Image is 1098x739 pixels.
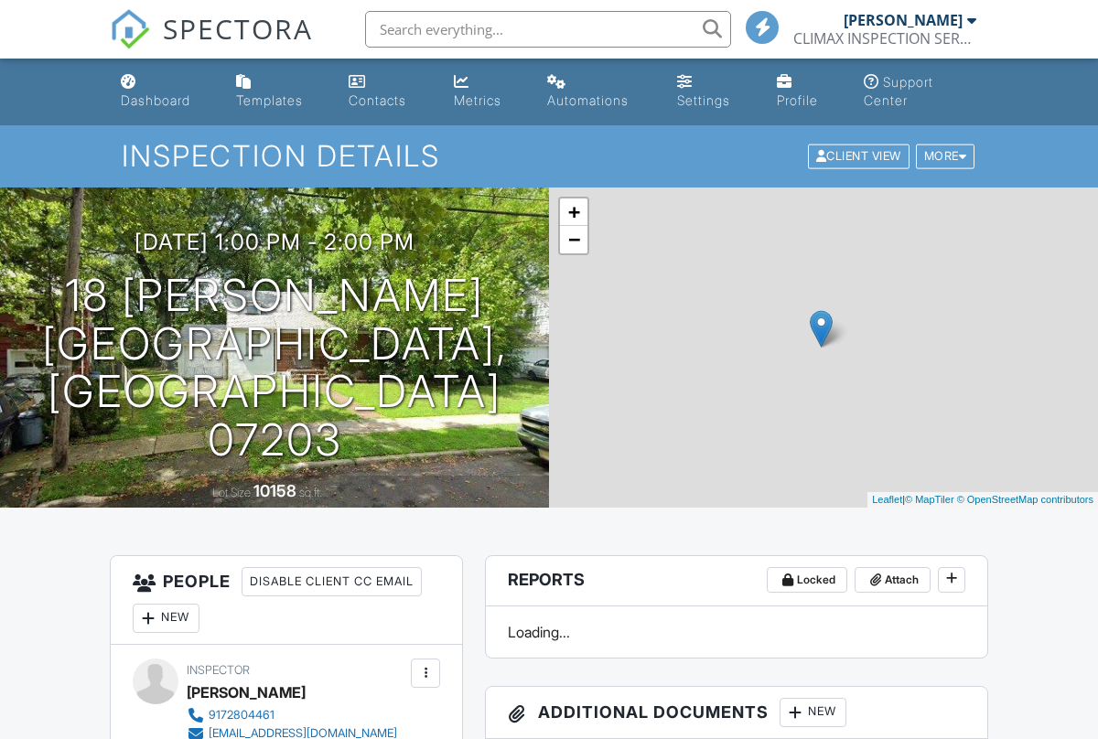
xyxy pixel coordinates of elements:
span: SPECTORA [163,9,313,48]
div: Settings [677,92,730,108]
a: Company Profile [770,66,843,118]
div: New [780,698,846,727]
a: Client View [806,148,914,162]
div: Client View [808,145,910,169]
img: The Best Home Inspection Software - Spectora [110,9,150,49]
h3: People [111,556,462,645]
div: More [916,145,975,169]
a: 9172804461 [187,706,397,724]
a: Automations (Basic) [540,66,655,118]
h1: 18 [PERSON_NAME] [GEOGRAPHIC_DATA], [GEOGRAPHIC_DATA] 07203 [29,272,520,465]
div: Templates [236,92,303,108]
a: Zoom in [560,198,587,226]
a: SPECTORA [110,25,313,63]
h3: [DATE] 1:00 pm - 2:00 pm [135,230,414,254]
div: Dashboard [121,92,190,108]
div: New [133,604,199,633]
a: © OpenStreetMap contributors [957,494,1093,505]
h1: Inspection Details [122,140,976,172]
span: Inspector [187,663,250,677]
a: Zoom out [560,226,587,253]
div: Automations [547,92,629,108]
a: Support Center [856,66,985,118]
div: CLIMAX INSPECTION SERVICES [793,29,976,48]
a: Dashboard [113,66,214,118]
div: Support Center [864,74,933,108]
a: © MapTiler [905,494,954,505]
div: [PERSON_NAME] [187,679,306,706]
a: Templates [229,66,327,118]
div: Metrics [454,92,501,108]
span: sq.ft. [299,486,322,499]
div: Contacts [349,92,406,108]
div: | [867,492,1098,508]
div: [PERSON_NAME] [844,11,963,29]
a: Leaflet [872,494,902,505]
div: 10158 [253,481,296,500]
a: Contacts [341,66,432,118]
div: Profile [777,92,818,108]
input: Search everything... [365,11,731,48]
div: 9172804461 [209,708,274,723]
h3: Additional Documents [486,687,987,739]
div: Disable Client CC Email [242,567,422,596]
a: Settings [670,66,754,118]
span: Lot Size [212,486,251,499]
a: Metrics [447,66,525,118]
